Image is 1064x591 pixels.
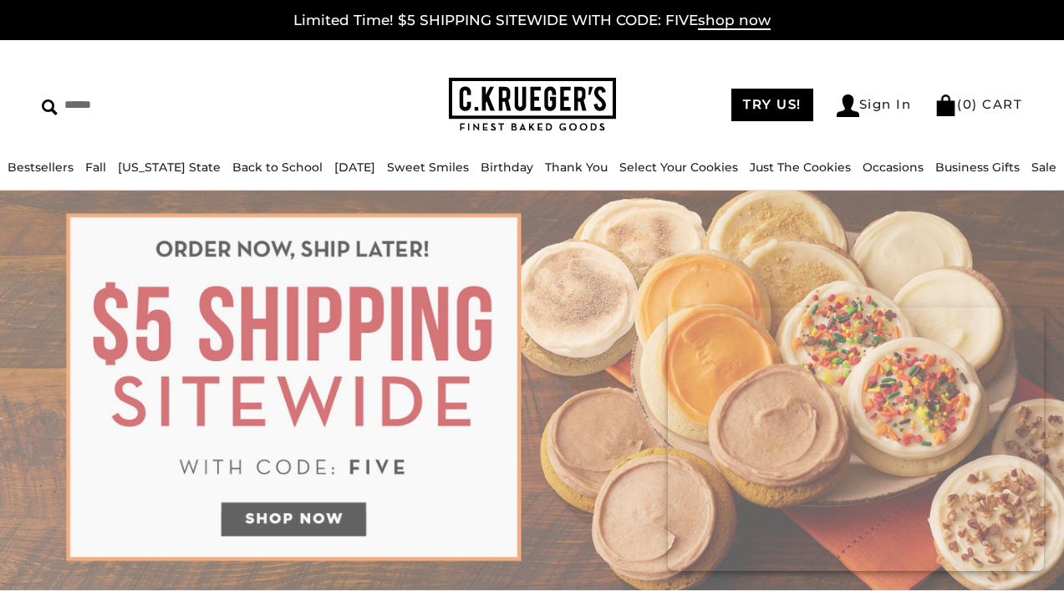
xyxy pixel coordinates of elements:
[118,160,221,175] a: [US_STATE] State
[481,160,533,175] a: Birthday
[85,160,106,175] a: Fall
[963,96,973,112] span: 0
[293,12,771,30] a: Limited Time! $5 SHIPPING SITEWIDE WITH CODE: FIVEshop now
[934,94,957,116] img: Bag
[545,160,608,175] a: Thank You
[863,160,924,175] a: Occasions
[934,96,1022,112] a: (0) CART
[42,99,58,115] img: Search
[619,160,738,175] a: Select Your Cookies
[731,89,813,121] a: TRY US!
[935,160,1020,175] a: Business Gifts
[837,94,912,117] a: Sign In
[449,78,616,132] img: C.KRUEGER'S
[8,160,74,175] a: Bestsellers
[387,160,469,175] a: Sweet Smiles
[750,160,851,175] a: Just The Cookies
[1031,160,1056,175] a: Sale
[698,12,771,30] span: shop now
[837,94,859,117] img: Account
[42,92,267,118] input: Search
[334,160,375,175] a: [DATE]
[232,160,323,175] a: Back to School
